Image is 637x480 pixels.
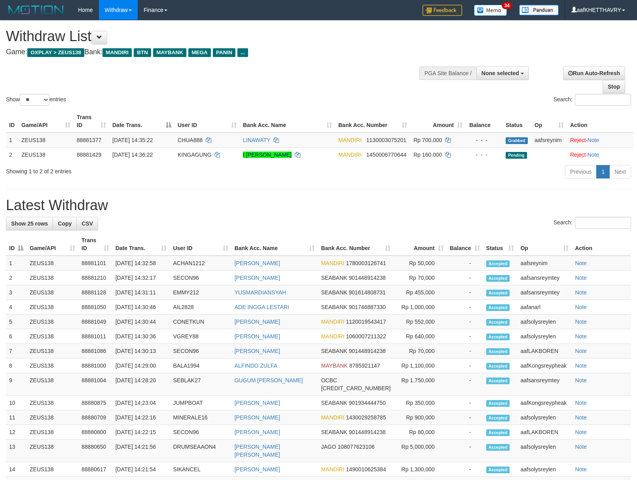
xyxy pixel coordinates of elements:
[575,348,587,354] a: Note
[502,2,512,9] span: 34
[476,66,529,80] button: None selected
[517,271,572,285] td: aafsansreymtey
[235,362,277,369] a: ALFINDO ZULFA
[575,429,587,435] a: Note
[6,462,27,477] td: 14
[6,373,27,396] td: 9
[112,462,170,477] td: [DATE] 14:21:54
[394,300,446,315] td: Rp 1,000,000
[486,363,510,370] span: Accepted
[517,440,572,462] td: aafsolysreylen
[349,429,385,435] span: Copy 901448914238 to clipboard
[235,289,286,296] a: YUSMARDIANSYAH
[517,425,572,440] td: aafLAKBOREN
[447,462,483,477] td: -
[78,410,112,425] td: 88880709
[570,152,586,158] a: Reject
[243,137,270,143] a: LINAWATY
[6,300,27,315] td: 4
[77,152,101,158] span: 88881429
[575,94,631,106] input: Search:
[27,410,78,425] td: ZEUS138
[53,217,77,230] a: Copy
[27,344,78,359] td: ZEUS138
[486,400,510,407] span: Accepted
[170,256,231,271] td: ACHAN1212
[170,315,231,329] td: CONETKUN
[6,285,27,300] td: 3
[112,137,153,143] span: [DATE] 14:35:22
[78,256,112,271] td: 88881101
[170,462,231,477] td: SIKANCEL
[575,275,587,281] a: Note
[58,220,72,227] span: Copy
[235,400,280,406] a: [PERSON_NAME]
[27,329,78,344] td: ZEUS138
[413,137,442,143] span: Rp 700.000
[170,285,231,300] td: EMMY212
[6,147,18,162] td: 2
[486,260,510,267] span: Accepted
[486,319,510,326] span: Accepted
[394,373,446,396] td: Rp 1,750,000
[565,165,597,178] a: Previous
[447,271,483,285] td: -
[6,4,66,16] img: MOTION_logo.png
[506,152,527,159] span: Pending
[394,410,446,425] td: Rp 900,000
[174,110,240,133] th: User ID: activate to sort column ascending
[78,359,112,373] td: 88881000
[112,315,170,329] td: [DATE] 14:30:44
[575,444,587,450] a: Note
[486,429,510,436] span: Accepted
[235,466,280,472] a: [PERSON_NAME]
[419,66,476,80] div: PGA Site Balance /
[349,289,385,296] span: Copy 901614808731 to clipboard
[447,285,483,300] td: -
[337,444,374,450] span: Copy 108077623106 to clipboard
[235,414,280,421] a: [PERSON_NAME]
[517,233,572,256] th: Op: activate to sort column ascending
[321,289,347,296] span: SEABANK
[517,285,572,300] td: aafsansreymtey
[170,300,231,315] td: AIL2828
[394,440,446,462] td: Rp 5,000,000
[6,233,27,256] th: ID: activate to sort column descending
[27,462,78,477] td: ZEUS138
[349,275,385,281] span: Copy 901448914238 to clipboard
[517,373,572,396] td: aafsansreymtey
[78,425,112,440] td: 88880800
[235,275,280,281] a: [PERSON_NAME]
[469,151,499,159] div: - - -
[447,373,483,396] td: -
[483,233,518,256] th: Status: activate to sort column ascending
[486,378,510,384] span: Accepted
[531,133,567,148] td: aafsreynim
[170,344,231,359] td: SECON96
[18,110,74,133] th: Game/API: activate to sort column ascending
[609,165,631,178] a: Next
[517,300,572,315] td: aafanarl
[410,110,466,133] th: Amount: activate to sort column ascending
[447,329,483,344] td: -
[74,110,109,133] th: Trans ID: activate to sort column ascending
[321,429,347,435] span: SEABANK
[346,319,386,325] span: Copy 1120019543417 to clipboard
[447,440,483,462] td: -
[6,359,27,373] td: 8
[349,400,385,406] span: Copy 901934444750 to clipboard
[11,220,48,227] span: Show 25 rows
[486,348,510,355] span: Accepted
[575,333,587,340] a: Note
[78,315,112,329] td: 88881049
[447,396,483,410] td: -
[517,410,572,425] td: aafsolysreylen
[102,48,132,57] span: MANDIRI
[486,290,510,296] span: Accepted
[112,285,170,300] td: [DATE] 14:31:11
[6,344,27,359] td: 7
[170,396,231,410] td: JUMPBOAT
[447,233,483,256] th: Balance: activate to sort column ascending
[235,444,280,458] a: [PERSON_NAME] [PERSON_NAME]
[575,362,587,369] a: Note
